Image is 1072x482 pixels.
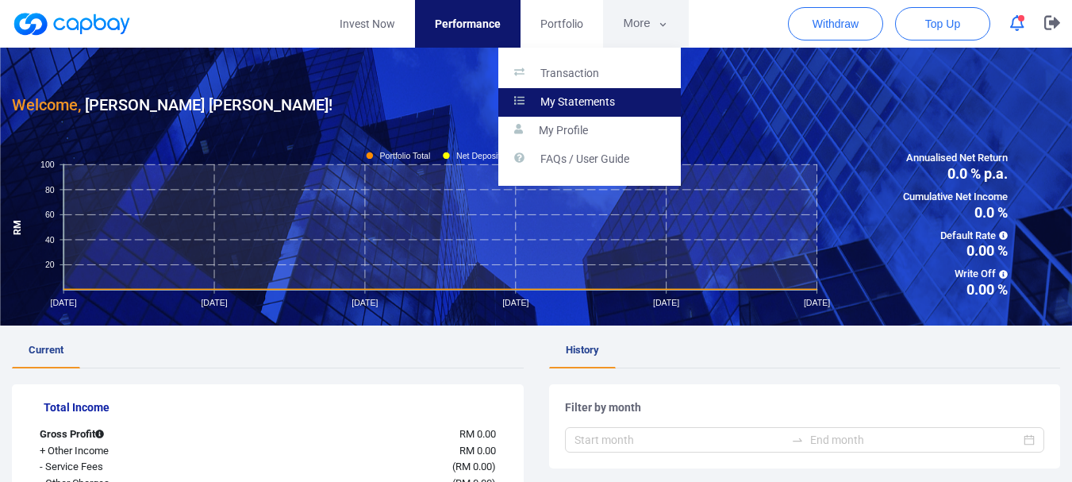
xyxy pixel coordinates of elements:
a: My Profile [498,117,681,145]
p: FAQs / User Guide [540,152,629,167]
p: Transaction [540,67,599,81]
p: My Profile [539,124,588,138]
a: Transaction [498,60,681,88]
a: My Statements [498,88,681,117]
p: My Statements [540,95,615,110]
a: FAQs / User Guide [498,145,681,174]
